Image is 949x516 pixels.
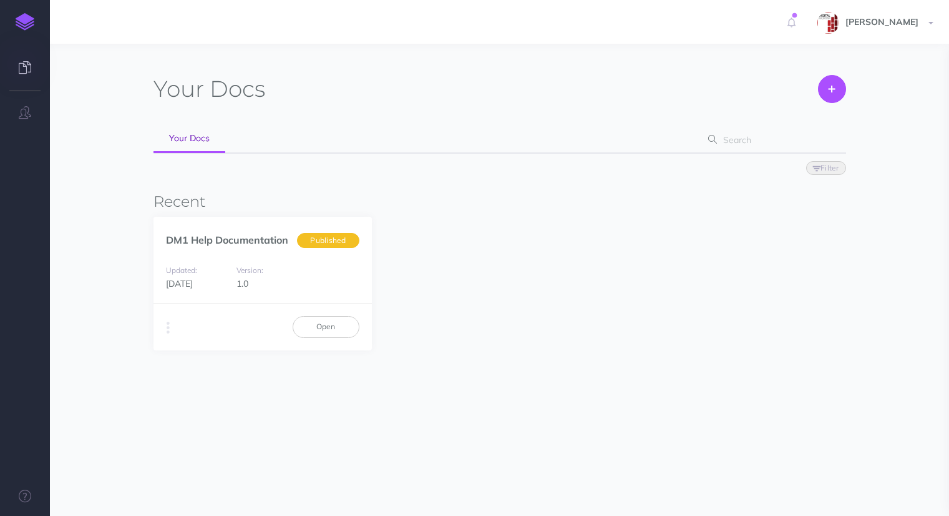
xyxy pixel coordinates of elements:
img: 963b7845a8a497f0a7f4e6d236d6f81b.jpg [817,12,839,34]
span: [PERSON_NAME] [839,16,925,27]
a: DM1 Help Documentation [166,234,288,246]
small: Updated: [166,265,197,275]
a: Open [293,316,359,337]
span: Your Docs [169,132,210,144]
input: Search [719,129,826,151]
img: logo-mark.svg [16,13,34,31]
span: [DATE] [166,278,193,289]
span: 1.0 [236,278,248,289]
i: More actions [167,319,170,337]
button: Filter [806,161,846,175]
span: Your [153,75,204,102]
h3: Recent [153,194,846,210]
a: Your Docs [153,125,225,153]
h1: Docs [153,75,265,103]
small: Version: [236,265,263,275]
